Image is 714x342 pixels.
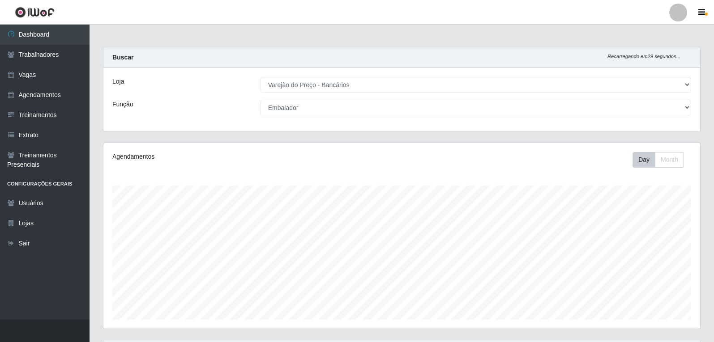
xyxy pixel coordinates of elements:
[112,77,124,86] label: Loja
[112,54,133,61] strong: Buscar
[633,152,691,168] div: Toolbar with button groups
[633,152,684,168] div: First group
[112,100,133,109] label: Função
[607,54,680,59] i: Recarregando em 29 segundos...
[655,152,684,168] button: Month
[15,7,55,18] img: CoreUI Logo
[112,152,346,161] div: Agendamentos
[633,152,655,168] button: Day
